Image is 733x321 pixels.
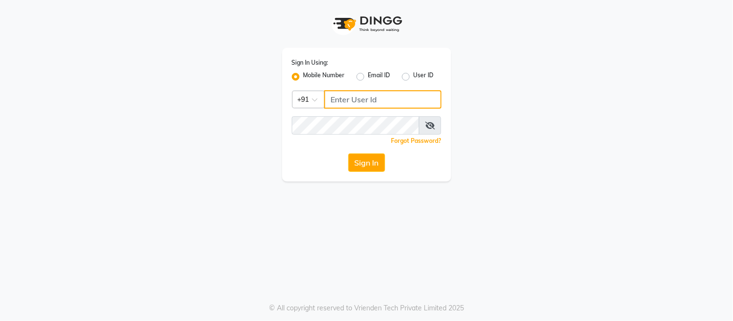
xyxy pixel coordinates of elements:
label: Email ID [368,71,390,83]
a: Forgot Password? [391,137,442,144]
input: Username [292,116,420,135]
label: Mobile Number [303,71,345,83]
label: User ID [414,71,434,83]
label: Sign In Using: [292,58,329,67]
img: logo1.svg [328,10,405,38]
button: Sign In [348,154,385,172]
input: Username [324,90,442,109]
